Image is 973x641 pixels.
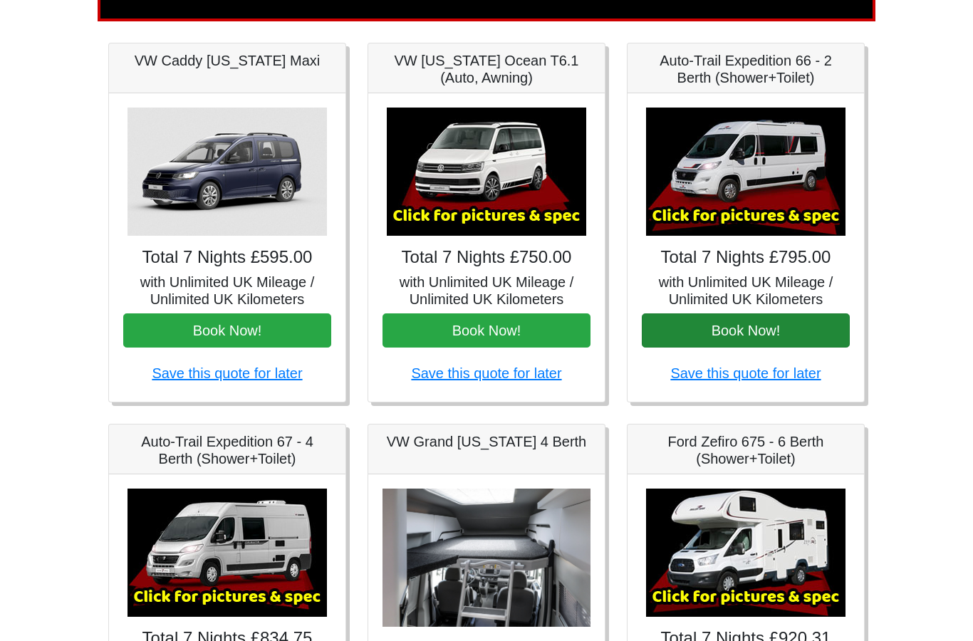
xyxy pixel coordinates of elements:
[383,489,590,627] img: VW Grand California 4 Berth
[123,313,331,348] button: Book Now!
[383,247,590,268] h4: Total 7 Nights £750.00
[383,273,590,308] h5: with Unlimited UK Mileage / Unlimited UK Kilometers
[642,247,850,268] h4: Total 7 Nights £795.00
[411,365,561,381] a: Save this quote for later
[646,108,845,236] img: Auto-Trail Expedition 66 - 2 Berth (Shower+Toilet)
[642,433,850,467] h5: Ford Zefiro 675 - 6 Berth (Shower+Toilet)
[383,52,590,86] h5: VW [US_STATE] Ocean T6.1 (Auto, Awning)
[642,313,850,348] button: Book Now!
[383,433,590,450] h5: VW Grand [US_STATE] 4 Berth
[123,52,331,69] h5: VW Caddy [US_STATE] Maxi
[123,273,331,308] h5: with Unlimited UK Mileage / Unlimited UK Kilometers
[642,52,850,86] h5: Auto-Trail Expedition 66 - 2 Berth (Shower+Toilet)
[152,365,302,381] a: Save this quote for later
[387,108,586,236] img: VW California Ocean T6.1 (Auto, Awning)
[646,489,845,617] img: Ford Zefiro 675 - 6 Berth (Shower+Toilet)
[670,365,821,381] a: Save this quote for later
[123,247,331,268] h4: Total 7 Nights £595.00
[128,108,327,236] img: VW Caddy California Maxi
[128,489,327,617] img: Auto-Trail Expedition 67 - 4 Berth (Shower+Toilet)
[383,313,590,348] button: Book Now!
[642,273,850,308] h5: with Unlimited UK Mileage / Unlimited UK Kilometers
[123,433,331,467] h5: Auto-Trail Expedition 67 - 4 Berth (Shower+Toilet)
